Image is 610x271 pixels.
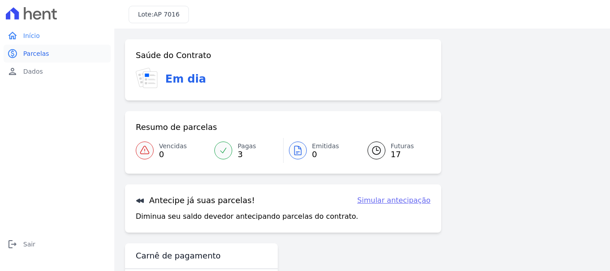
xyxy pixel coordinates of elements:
[7,48,18,59] i: paid
[4,27,111,45] a: homeInício
[238,151,256,158] span: 3
[136,250,221,261] h3: Carnê de pagamento
[136,50,211,61] h3: Saúde do Contrato
[136,211,358,222] p: Diminua seu saldo devedor antecipando parcelas do contrato.
[154,11,180,18] span: AP 7016
[4,235,111,253] a: logoutSair
[4,45,111,63] a: paidParcelas
[7,66,18,77] i: person
[159,142,187,151] span: Vencidas
[238,142,256,151] span: Pagas
[4,63,111,80] a: personDados
[165,71,206,87] h3: Em dia
[7,30,18,41] i: home
[23,67,43,76] span: Dados
[136,195,255,206] h3: Antecipe já suas parcelas!
[284,138,357,163] a: Emitidas 0
[391,151,414,158] span: 17
[138,10,180,19] h3: Lote:
[357,138,430,163] a: Futuras 17
[23,31,40,40] span: Início
[312,151,339,158] span: 0
[136,138,209,163] a: Vencidas 0
[209,138,283,163] a: Pagas 3
[7,239,18,250] i: logout
[357,195,430,206] a: Simular antecipação
[159,151,187,158] span: 0
[23,49,49,58] span: Parcelas
[136,122,217,133] h3: Resumo de parcelas
[312,142,339,151] span: Emitidas
[23,240,35,249] span: Sair
[391,142,414,151] span: Futuras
